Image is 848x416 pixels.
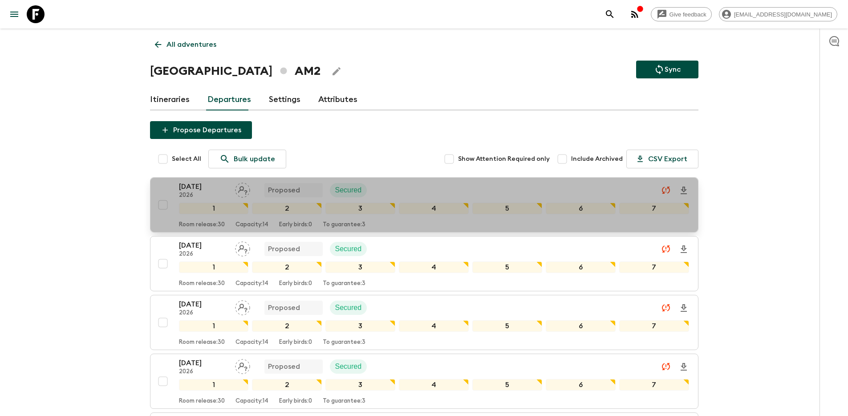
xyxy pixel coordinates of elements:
p: 2026 [179,251,228,258]
p: Early birds: 0 [279,339,312,346]
div: 2 [252,261,322,273]
div: 6 [546,203,616,214]
div: 2 [252,203,322,214]
div: 5 [472,261,542,273]
span: [EMAIL_ADDRESS][DOMAIN_NAME] [729,11,837,18]
p: [DATE] [179,299,228,310]
a: All adventures [150,36,221,53]
p: 2026 [179,310,228,317]
svg: Unable to sync - Check prices and secured [661,244,671,254]
div: 4 [399,320,469,332]
a: Itineraries [150,89,190,110]
div: 5 [472,203,542,214]
button: [DATE]2026Assign pack leaderProposedSecured1234567Room release:30Capacity:14Early birds:0To guara... [150,236,698,291]
div: 3 [325,261,395,273]
div: 4 [399,261,469,273]
div: 5 [472,320,542,332]
span: Select All [172,155,201,163]
a: Attributes [318,89,357,110]
div: 6 [546,261,616,273]
button: Edit Adventure Title [328,62,345,80]
p: Proposed [268,244,300,254]
p: Secured [335,361,362,372]
div: [EMAIL_ADDRESS][DOMAIN_NAME] [719,7,837,21]
div: Secured [330,183,367,197]
svg: Download Onboarding [678,362,689,372]
p: To guarantee: 3 [323,280,365,287]
div: 1 [179,320,249,332]
p: Bulk update [234,154,275,164]
div: 5 [472,379,542,391]
span: Assign pack leader [235,362,250,369]
p: Secured [335,244,362,254]
a: Give feedback [651,7,712,21]
div: 7 [619,261,689,273]
button: menu [5,5,23,23]
span: Assign pack leader [235,303,250,310]
div: 3 [325,379,395,391]
p: Secured [335,302,362,313]
p: Capacity: 14 [235,280,268,287]
svg: Unable to sync - Check prices and secured [661,361,671,372]
p: Early birds: 0 [279,398,312,405]
p: Capacity: 14 [235,221,268,228]
div: 6 [546,379,616,391]
span: Show Attention Required only [458,155,550,163]
span: Give feedback [665,11,711,18]
button: [DATE]2026Assign pack leaderProposedSecured1234567Room release:30Capacity:14Early birds:0To guara... [150,295,698,350]
div: 7 [619,379,689,391]
p: To guarantee: 3 [323,221,365,228]
div: 3 [325,203,395,214]
div: 4 [399,203,469,214]
a: Settings [269,89,300,110]
p: [DATE] [179,240,228,251]
p: Capacity: 14 [235,398,268,405]
div: Secured [330,301,367,315]
div: 3 [325,320,395,332]
p: Proposed [268,361,300,372]
svg: Download Onboarding [678,303,689,314]
button: [DATE]2026Assign pack leaderProposedSecured1234567Room release:30Capacity:14Early birds:0To guara... [150,177,698,232]
div: 2 [252,320,322,332]
p: Room release: 30 [179,339,225,346]
p: Early birds: 0 [279,280,312,287]
p: Room release: 30 [179,221,225,228]
div: 2 [252,379,322,391]
p: [DATE] [179,181,228,192]
p: Sync [665,64,681,75]
button: Sync adventure departures to the booking engine [636,61,698,78]
div: 1 [179,379,249,391]
div: 4 [399,379,469,391]
a: Bulk update [208,150,286,168]
svg: Unable to sync - Check prices and secured [661,185,671,196]
div: 1 [179,203,249,214]
div: 6 [546,320,616,332]
p: All adventures [166,39,216,50]
p: To guarantee: 3 [323,339,365,346]
p: Proposed [268,185,300,196]
p: Room release: 30 [179,398,225,405]
svg: Download Onboarding [678,244,689,255]
div: 7 [619,320,689,332]
button: CSV Export [626,150,698,168]
div: 7 [619,203,689,214]
a: Departures [207,89,251,110]
svg: Unable to sync - Check prices and secured [661,302,671,313]
div: 1 [179,261,249,273]
svg: Download Onboarding [678,185,689,196]
span: Assign pack leader [235,244,250,251]
span: Include Archived [571,155,623,163]
p: Room release: 30 [179,280,225,287]
div: Secured [330,242,367,256]
p: 2026 [179,192,228,199]
button: Propose Departures [150,121,252,139]
p: [DATE] [179,358,228,368]
p: Secured [335,185,362,196]
p: Early birds: 0 [279,221,312,228]
button: [DATE]2026Assign pack leaderProposedSecured1234567Room release:30Capacity:14Early birds:0To guara... [150,354,698,409]
h1: [GEOGRAPHIC_DATA] AM2 [150,62,321,80]
p: Proposed [268,302,300,313]
span: Assign pack leader [235,185,250,192]
p: 2026 [179,368,228,375]
div: Secured [330,359,367,374]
